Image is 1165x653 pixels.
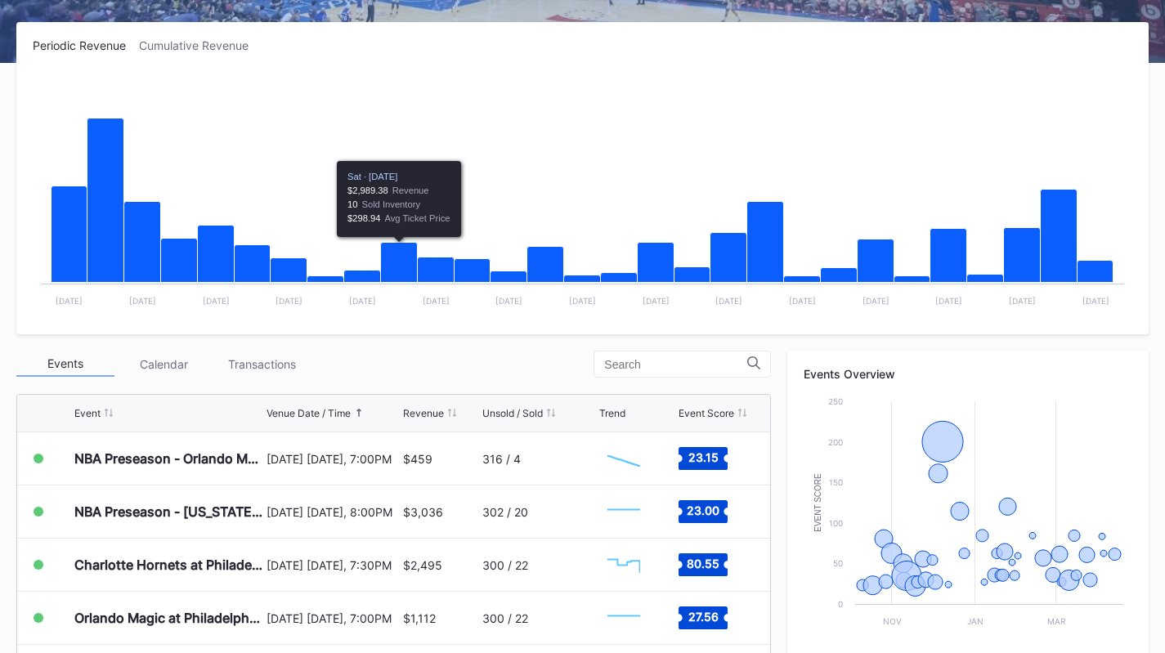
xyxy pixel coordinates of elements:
[33,73,1132,318] svg: Chart title
[213,351,311,377] div: Transactions
[16,351,114,377] div: Events
[74,610,262,626] div: Orlando Magic at Philadelphia 76ers
[267,407,351,419] div: Venue Date / Time
[482,452,521,466] div: 316 / 4
[687,557,719,570] text: 80.55
[403,611,436,625] div: $1,112
[804,367,1132,381] div: Events Overview
[813,473,822,532] text: Event Score
[276,296,302,306] text: [DATE]
[935,296,962,306] text: [DATE]
[349,296,376,306] text: [DATE]
[863,296,889,306] text: [DATE]
[599,544,648,585] svg: Chart title
[789,296,816,306] text: [DATE]
[403,407,444,419] div: Revenue
[139,38,262,52] div: Cumulative Revenue
[482,407,543,419] div: Unsold / Sold
[679,407,734,419] div: Event Score
[267,558,398,572] div: [DATE] [DATE], 7:30PM
[687,503,719,517] text: 23.00
[804,393,1131,638] svg: Chart title
[599,438,648,479] svg: Chart title
[129,296,156,306] text: [DATE]
[829,477,843,487] text: 150
[403,505,443,519] div: $3,036
[482,611,528,625] div: 300 / 22
[403,452,432,466] div: $459
[74,503,262,520] div: NBA Preseason - [US_STATE] Timberwolves at Philadelphia 76ers
[267,505,398,519] div: [DATE] [DATE], 8:00PM
[1047,616,1066,626] text: Mar
[569,296,596,306] text: [DATE]
[74,557,262,573] div: Charlotte Hornets at Philadelphia 76ers
[967,616,984,626] text: Jan
[1009,296,1036,306] text: [DATE]
[495,296,522,306] text: [DATE]
[267,452,398,466] div: [DATE] [DATE], 7:00PM
[838,599,843,609] text: 0
[599,407,625,419] div: Trend
[829,518,843,528] text: 100
[203,296,230,306] text: [DATE]
[74,450,262,467] div: NBA Preseason - Orlando Magic at Philadelphia 76ers
[74,407,101,419] div: Event
[482,505,528,519] div: 302 / 20
[403,558,442,572] div: $2,495
[604,358,747,371] input: Search
[883,616,902,626] text: Nov
[56,296,83,306] text: [DATE]
[828,437,843,447] text: 200
[33,38,139,52] div: Periodic Revenue
[599,491,648,532] svg: Chart title
[1082,296,1109,306] text: [DATE]
[688,610,719,624] text: 27.56
[715,296,742,306] text: [DATE]
[688,450,719,464] text: 23.15
[267,611,398,625] div: [DATE] [DATE], 7:00PM
[599,597,648,638] svg: Chart title
[833,558,843,568] text: 50
[828,396,843,406] text: 250
[643,296,670,306] text: [DATE]
[114,351,213,377] div: Calendar
[423,296,450,306] text: [DATE]
[482,558,528,572] div: 300 / 22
